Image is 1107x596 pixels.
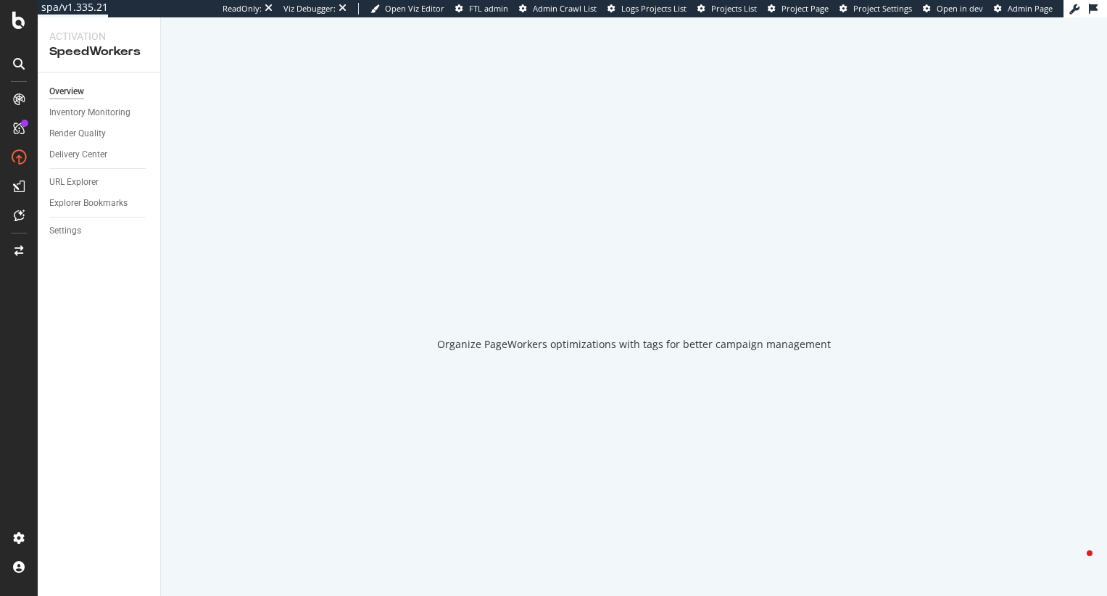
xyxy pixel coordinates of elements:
[49,126,106,141] div: Render Quality
[937,3,983,14] span: Open in dev
[49,147,107,162] div: Delivery Center
[49,223,81,239] div: Settings
[533,3,597,14] span: Admin Crawl List
[519,3,597,15] a: Admin Crawl List
[469,3,508,14] span: FTL admin
[49,126,150,141] a: Render Quality
[49,196,150,211] a: Explorer Bookmarks
[49,223,150,239] a: Settings
[49,84,150,99] a: Overview
[455,3,508,15] a: FTL admin
[839,3,912,15] a: Project Settings
[1058,547,1093,581] iframe: Intercom live chat
[781,3,829,14] span: Project Page
[49,84,84,99] div: Overview
[768,3,829,15] a: Project Page
[608,3,687,15] a: Logs Projects List
[49,196,128,211] div: Explorer Bookmarks
[385,3,444,14] span: Open Viz Editor
[49,175,99,190] div: URL Explorer
[437,337,831,352] div: Organize PageWorkers optimizations with tags for better campaign management
[621,3,687,14] span: Logs Projects List
[223,3,262,15] div: ReadOnly:
[923,3,983,15] a: Open in dev
[49,105,150,120] a: Inventory Monitoring
[711,3,757,14] span: Projects List
[283,3,336,15] div: Viz Debugger:
[49,105,130,120] div: Inventory Monitoring
[853,3,912,14] span: Project Settings
[49,147,150,162] a: Delivery Center
[49,29,149,44] div: Activation
[49,44,149,60] div: SpeedWorkers
[582,262,687,314] div: animation
[697,3,757,15] a: Projects List
[370,3,444,15] a: Open Viz Editor
[994,3,1053,15] a: Admin Page
[49,175,150,190] a: URL Explorer
[1008,3,1053,14] span: Admin Page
